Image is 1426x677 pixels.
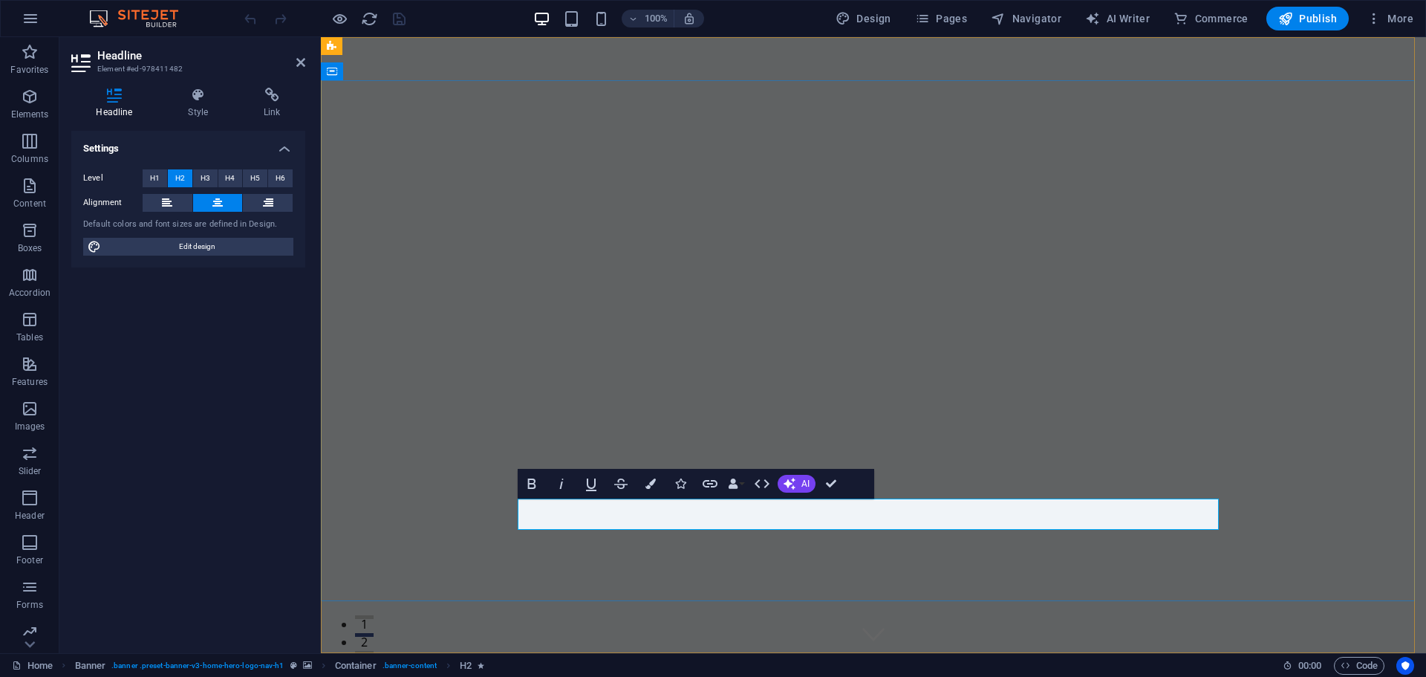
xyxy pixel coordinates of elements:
span: H6 [276,169,285,187]
span: : [1309,660,1311,671]
p: Tables [16,331,43,343]
span: More [1367,11,1413,26]
label: Alignment [83,194,143,212]
p: Images [15,421,45,433]
h3: Element #ed-978411482 [97,62,276,76]
h4: Style [163,88,239,119]
span: AI Writer [1085,11,1150,26]
p: Accordion [9,287,51,299]
span: H5 [250,169,260,187]
button: Italic (Ctrl+I) [547,469,576,499]
i: Element contains an animation [478,661,484,670]
button: H6 [268,169,293,187]
h4: Settings [71,131,305,158]
span: Code [1341,657,1378,675]
button: Strikethrough [607,469,635,499]
button: reload [360,10,378,27]
p: Footer [16,554,43,566]
span: Click to select. Double-click to edit [460,657,472,675]
span: . banner-content [382,657,437,675]
i: On resize automatically adjust zoom level to fit chosen device. [683,12,696,25]
p: Boxes [18,242,42,254]
button: Colors [637,469,665,499]
span: Navigator [991,11,1061,26]
button: H1 [143,169,167,187]
button: HTML [748,469,776,499]
div: Design (Ctrl+Alt+Y) [830,7,897,30]
button: 1 [34,578,53,582]
button: 100% [622,10,674,27]
span: . banner .preset-banner-v3-home-hero-logo-nav-h1 [111,657,284,675]
span: Publish [1278,11,1337,26]
button: Usercentrics [1396,657,1414,675]
p: Elements [11,108,49,120]
span: H3 [201,169,210,187]
button: Click here to leave preview mode and continue editing [331,10,348,27]
button: H5 [243,169,267,187]
button: Publish [1266,7,1349,30]
nav: breadcrumb [75,657,485,675]
button: Edit design [83,238,293,256]
h4: Link [239,88,305,119]
p: Favorites [10,64,48,76]
h2: Headline [97,49,305,62]
i: Reload page [361,10,378,27]
img: Editor Logo [85,10,197,27]
span: Edit design [105,238,289,256]
span: Pages [915,11,967,26]
i: This element contains a background [303,661,312,670]
i: This element is a customizable preset [290,661,297,670]
h6: 100% [644,10,668,27]
button: H4 [218,169,243,187]
label: Level [83,169,143,187]
button: Confirm (Ctrl+⏎) [817,469,845,499]
button: Pages [909,7,973,30]
button: More [1361,7,1419,30]
button: Code [1334,657,1384,675]
a: Click to cancel selection. Double-click to open Pages [12,657,53,675]
p: Columns [11,153,48,165]
h4: Headline [71,88,163,119]
button: Design [830,7,897,30]
button: Navigator [985,7,1067,30]
span: 00 00 [1298,657,1321,675]
span: H4 [225,169,235,187]
p: Header [15,510,45,522]
div: Default colors and font sizes are defined in Design. [83,218,293,231]
button: H3 [193,169,218,187]
span: Click to select. Double-click to edit [75,657,106,675]
button: Underline (Ctrl+U) [577,469,605,499]
button: Data Bindings [726,469,746,499]
button: Link [696,469,724,499]
p: Content [13,198,46,210]
button: Icons [666,469,694,499]
button: AI [778,475,815,493]
button: Bold (Ctrl+B) [518,469,546,499]
p: Features [12,376,48,388]
p: Forms [16,599,43,611]
p: Slider [19,465,42,477]
button: H2 [168,169,192,187]
span: H1 [150,169,160,187]
span: Design [836,11,891,26]
button: Commerce [1168,7,1254,30]
button: 3 [34,614,53,618]
span: AI [801,479,810,488]
span: Click to select. Double-click to edit [335,657,377,675]
h6: Session time [1283,657,1322,675]
button: 2 [34,596,53,600]
button: AI Writer [1079,7,1156,30]
span: Commerce [1173,11,1248,26]
span: H2 [175,169,185,187]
